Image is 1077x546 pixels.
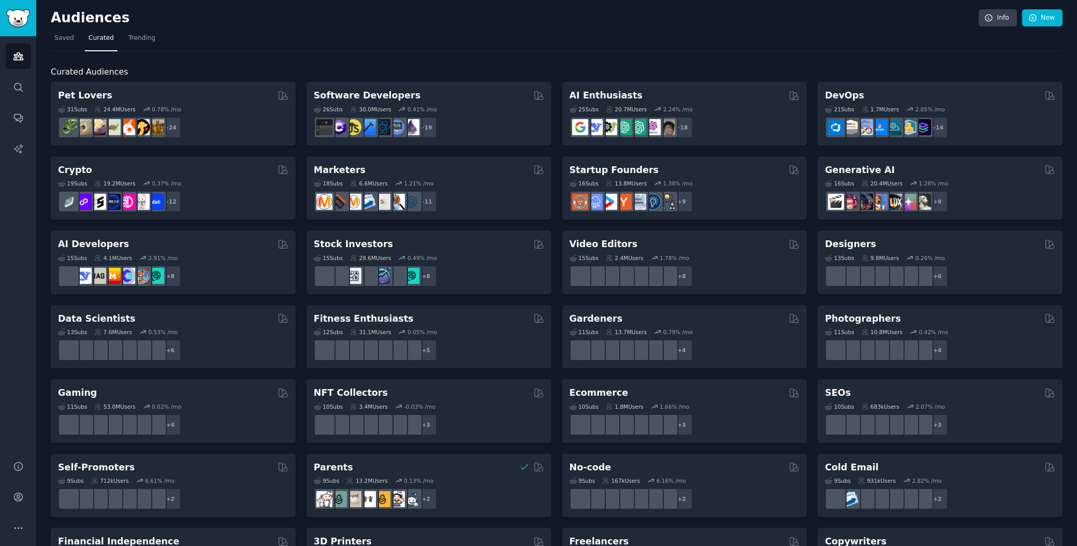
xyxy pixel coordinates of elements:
img: DeepSeek [76,268,92,284]
div: 7.6M Users [94,328,132,336]
h2: Stock Investors [314,238,393,251]
div: 18 Sub s [314,180,343,187]
img: TechSEO [842,416,858,433]
img: GoogleSearchConsole [900,416,916,433]
img: aws_cdk [900,119,916,135]
div: 21 Sub s [825,106,854,113]
div: 0.79 % /mo [663,328,693,336]
img: Youtubevideo [645,268,661,284]
img: ValueInvesting [331,268,347,284]
div: 2.05 % /mo [915,106,945,113]
div: 1.7M Users [862,106,899,113]
img: defi_ [148,194,164,210]
h2: NFT Collectors [314,386,388,399]
a: New [1022,9,1063,27]
div: 28.6M Users [350,254,391,262]
div: 19.2M Users [94,180,135,187]
img: CozyGamers [76,416,92,433]
div: 1.66 % /mo [660,403,689,410]
img: AnalogCommunity [857,342,873,358]
img: streetphotography [842,342,858,358]
img: ycombinator [616,194,632,210]
img: selfpromotion [90,491,106,507]
img: ecommercemarketing [645,416,661,433]
img: LangChain [61,268,77,284]
a: Saved [51,30,78,51]
div: 19 Sub s [58,180,87,187]
img: coldemail [871,491,887,507]
h2: Designers [825,238,876,251]
img: flowers [630,342,646,358]
img: software [316,119,332,135]
h2: Ecommerce [570,386,629,399]
img: Local_SEO [886,416,902,433]
img: content_marketing [316,194,332,210]
img: gamers [119,416,135,433]
img: ProductHunters [105,491,121,507]
div: + 3 [415,414,437,436]
div: 167k Users [602,477,640,484]
img: Parents [403,491,419,507]
span: Curated [89,34,114,43]
img: toddlers [360,491,376,507]
img: StocksAndTrading [374,268,390,284]
div: 25 Sub s [570,106,599,113]
h2: Gardeners [570,312,623,325]
img: beyondthebump [345,491,361,507]
img: ArtificalIntelligence [659,119,675,135]
img: succulents [587,342,603,358]
div: 13 Sub s [825,254,854,262]
img: SonyAlpha [871,342,887,358]
img: XboxGamers [134,416,150,433]
img: ethstaker [90,194,106,210]
img: SaaS [587,194,603,210]
img: gopro [572,268,588,284]
div: 13 Sub s [58,328,87,336]
div: + 2 [671,488,693,510]
div: 10 Sub s [570,403,599,410]
img: TwitchStreaming [148,416,164,433]
div: + 4 [671,339,693,361]
div: 4.1M Users [94,254,132,262]
img: leopardgeckos [90,119,106,135]
img: csharp [331,119,347,135]
div: 0.41 % /mo [407,106,437,113]
div: 0.53 % /mo [149,328,178,336]
img: datascience [76,342,92,358]
img: GardeningUK [616,342,632,358]
img: dropship [572,416,588,433]
img: SavageGarden [601,342,617,358]
img: sales [828,491,844,507]
h2: Gaming [58,386,97,399]
div: 0.78 % /mo [152,106,181,113]
img: premiere [601,268,617,284]
img: GoogleGeminiAI [572,119,588,135]
img: PetAdvice [134,119,150,135]
div: + 8 [671,265,693,287]
div: 53.0M Users [94,403,135,410]
div: + 19 [415,117,437,138]
div: 9.8M Users [862,254,899,262]
img: Nikon [900,342,916,358]
img: WeddingPhotography [915,342,931,358]
h2: Audiences [51,10,979,26]
div: 9 Sub s [570,477,595,484]
div: 31.1M Users [350,328,391,336]
div: + 6 [926,265,948,287]
div: 0.49 % /mo [407,254,437,262]
img: indiehackers [630,194,646,210]
img: canon [886,342,902,358]
div: 1.8M Users [606,403,644,410]
span: Trending [128,34,155,43]
img: EmailOutreach [915,491,931,507]
img: AskMarketing [345,194,361,210]
div: 11 Sub s [58,403,87,410]
img: PlatformEngineers [915,119,931,135]
div: 1.78 % /mo [660,254,689,262]
img: DreamBooth [915,194,931,210]
img: chatgpt_prompts_ [630,119,646,135]
img: swingtrading [389,268,405,284]
img: MachineLearning [61,342,77,358]
img: NoCodeMovement [645,491,661,507]
img: UI_Design [857,268,873,284]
